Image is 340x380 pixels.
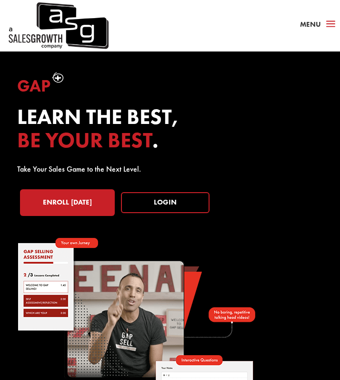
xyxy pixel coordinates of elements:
a: Enroll [DATE] [20,189,115,216]
span: be your best [17,126,152,154]
span: a [323,17,338,31]
a: Login [121,192,210,214]
h2: Learn the best, . [17,105,323,157]
p: Take Your Sales Game to the Next Level. [17,164,323,175]
span: Menu [300,20,321,29]
img: plus-symbol-white [52,72,64,83]
span: Gap [17,75,50,97]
